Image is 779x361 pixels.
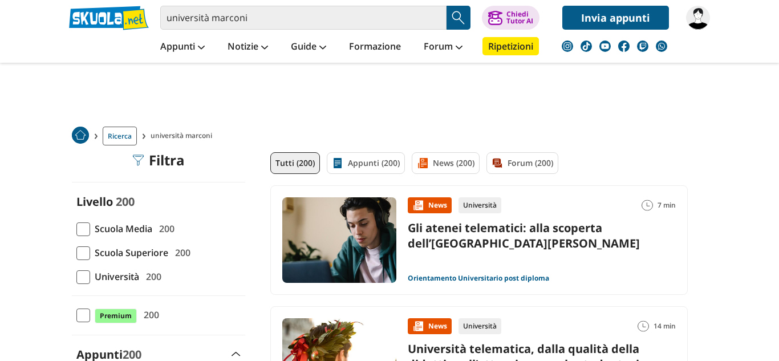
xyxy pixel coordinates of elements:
[562,40,573,52] img: instagram
[95,309,137,323] span: Premium
[459,197,501,213] div: Università
[412,152,480,174] a: News (200)
[225,37,271,58] a: Notizie
[417,157,428,169] img: News filtro contenuto
[72,127,89,145] a: Home
[103,127,137,145] a: Ricerca
[332,157,343,169] img: Appunti filtro contenuto
[506,11,533,25] div: Chiedi Tutor AI
[288,37,329,58] a: Guide
[116,194,135,209] span: 200
[133,155,144,166] img: Filtra filtri mobile
[637,40,648,52] img: twitch
[450,9,467,26] img: Cerca appunti, riassunti o versioni
[72,127,89,144] img: Home
[581,40,592,52] img: tiktok
[459,318,501,334] div: Università
[141,269,161,284] span: 200
[90,245,168,260] span: Scuola Superiore
[654,318,676,334] span: 14 min
[408,220,640,251] a: Gli atenei telematici: alla scoperta dell’[GEOGRAPHIC_DATA][PERSON_NAME]
[157,37,208,58] a: Appunti
[133,152,185,168] div: Filtra
[447,6,470,30] button: Search Button
[270,152,320,174] a: Tutti (200)
[327,152,405,174] a: Appunti (200)
[482,37,539,55] a: Ripetizioni
[282,197,396,283] img: Immagine news
[139,307,159,322] span: 200
[658,197,676,213] span: 7 min
[151,127,217,145] span: università marconi
[686,6,710,30] img: giulialentidoro
[408,274,549,283] a: Orientamento Universitario post diploma
[90,269,139,284] span: Università
[408,197,452,213] div: News
[412,321,424,332] img: News contenuto
[638,321,649,332] img: Tempo lettura
[656,40,667,52] img: WhatsApp
[492,157,503,169] img: Forum filtro contenuto
[90,221,152,236] span: Scuola Media
[160,6,447,30] input: Cerca appunti, riassunti o versioni
[232,352,241,356] img: Apri e chiudi sezione
[599,40,611,52] img: youtube
[155,221,175,236] span: 200
[408,318,452,334] div: News
[412,200,424,211] img: News contenuto
[482,6,539,30] button: ChiediTutor AI
[486,152,558,174] a: Forum (200)
[562,6,669,30] a: Invia appunti
[346,37,404,58] a: Formazione
[421,37,465,58] a: Forum
[76,194,113,209] label: Livello
[642,200,653,211] img: Tempo lettura
[171,245,190,260] span: 200
[618,40,630,52] img: facebook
